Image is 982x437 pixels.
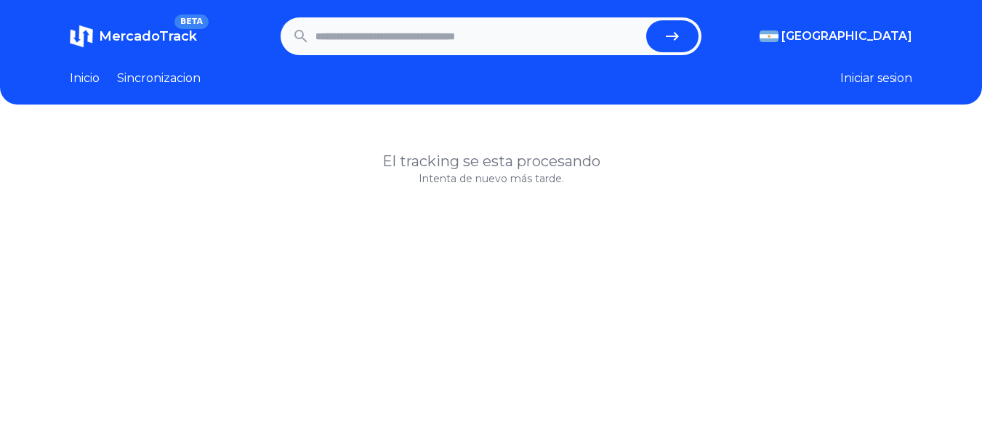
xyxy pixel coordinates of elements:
span: MercadoTrack [99,28,197,44]
span: BETA [174,15,209,29]
button: Iniciar sesion [840,70,912,87]
h1: El tracking se esta procesando [70,151,912,171]
a: Sincronizacion [117,70,201,87]
span: [GEOGRAPHIC_DATA] [781,28,912,45]
p: Intenta de nuevo más tarde. [70,171,912,186]
button: [GEOGRAPHIC_DATA] [760,28,912,45]
img: Argentina [760,30,778,42]
img: MercadoTrack [70,25,93,48]
a: MercadoTrackBETA [70,25,197,48]
a: Inicio [70,70,100,87]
